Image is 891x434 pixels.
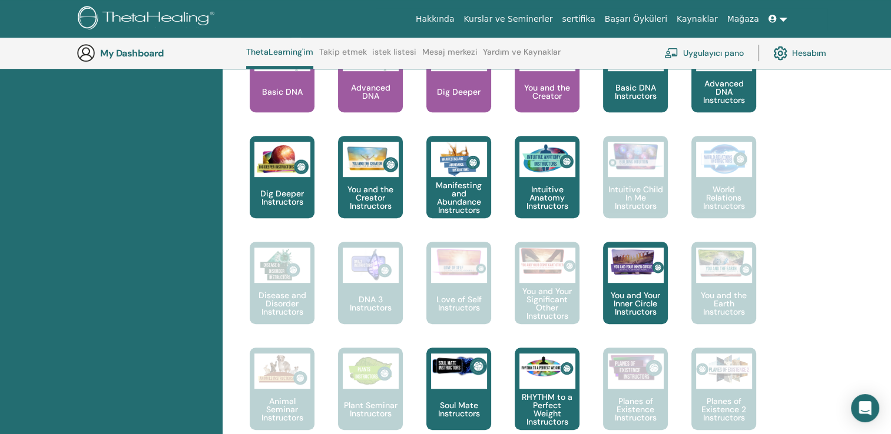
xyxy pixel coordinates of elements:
p: Intuitive Anatomy Instructors [515,185,579,210]
a: Disease and Disorder Instructors Disease and Disorder Instructors [250,242,314,348]
a: istek listesi [372,47,416,66]
a: Love of Self Instructors Love of Self Instructors [426,242,491,348]
img: logo.png [78,6,218,32]
a: Kaynaklar [672,8,723,30]
div: Open Intercom Messenger [851,394,879,422]
p: Manifesting and Abundance Instructors [426,181,491,214]
a: Intuitive Child In Me Instructors Intuitive Child In Me Instructors [603,136,668,242]
img: Manifesting and Abundance Instructors [431,142,487,177]
h3: My Dashboard [100,48,218,59]
img: Plant Seminar Instructors [343,353,399,389]
a: DNA 3 Instructors DNA 3 Instructors [338,242,403,348]
a: Manifesting and Abundance Instructors Manifesting and Abundance Instructors [426,136,491,242]
p: Advanced DNA Instructors [691,79,756,104]
img: Love of Self Instructors [431,248,487,276]
a: Dig Deeper Dig Deeper [426,30,491,136]
p: You and the Earth Instructors [691,291,756,316]
a: sertifika [557,8,599,30]
img: Animal Seminar Instructors [254,353,310,389]
img: RHYTHM to a Perfect Weight Instructors [519,353,575,381]
p: DNA 3 Instructors [338,295,403,312]
p: Dig Deeper Instructors [250,189,314,206]
img: Intuitive Anatomy Instructors [519,142,575,177]
p: Love of Self Instructors [426,295,491,312]
img: DNA 3 Instructors [343,248,399,283]
img: chalkboard-teacher.svg [664,48,678,58]
p: Planes of Existence Instructors [603,397,668,422]
a: Uygulayıcı pano [664,40,744,66]
a: Kurslar ve Seminerler [459,8,557,30]
p: Basic DNA Instructors [603,84,668,100]
a: Hakkında [411,8,459,30]
a: You and Your Significant Other Instructors You and Your Significant Other Instructors [515,242,579,348]
img: Planes of Existence 2 Instructors [696,353,752,385]
p: Advanced DNA [338,84,403,100]
p: You and Your Significant Other Instructors [515,287,579,320]
img: You and Your Significant Other Instructors [519,248,575,274]
p: You and Your Inner Circle Instructors [603,291,668,316]
a: You and the Earth Instructors You and the Earth Instructors [691,242,756,348]
a: Başarı Öyküleri [600,8,672,30]
a: Basic DNA Instructors Basic DNA Instructors [603,30,668,136]
img: Dig Deeper Instructors [254,142,310,177]
p: Animal Seminar Instructors [250,397,314,422]
a: Hesabım [773,40,826,66]
a: Mağaza [722,8,763,30]
img: Soul Mate Instructors [431,353,487,378]
a: Dig Deeper Instructors Dig Deeper Instructors [250,136,314,242]
p: World Relations Instructors [691,185,756,210]
a: Takip etmek [319,47,367,66]
p: Planes of Existence 2 Instructors [691,397,756,422]
p: You and the Creator [515,84,579,100]
a: Mesaj merkezi [422,47,478,66]
p: Plant Seminar Instructors [338,401,403,418]
p: Intuitive Child In Me Instructors [603,185,668,210]
a: Advanced DNA Advanced DNA [338,30,403,136]
p: Dig Deeper [432,88,485,96]
a: Intuitive Anatomy Instructors Intuitive Anatomy Instructors [515,136,579,242]
p: Soul Mate Instructors [426,401,491,418]
a: You and the Creator You and the Creator [515,30,579,136]
img: You and Your Inner Circle Instructors [608,248,664,276]
a: Basic DNA Basic DNA [250,30,314,136]
p: You and the Creator Instructors [338,185,403,210]
a: You and Your Inner Circle Instructors You and Your Inner Circle Instructors [603,242,668,348]
a: You and the Creator Instructors You and the Creator Instructors [338,136,403,242]
a: ThetaLearning'im [246,47,313,69]
img: Intuitive Child In Me Instructors [608,142,664,171]
img: cog.svg [773,43,787,63]
img: Disease and Disorder Instructors [254,248,310,283]
img: You and the Creator Instructors [343,142,399,177]
img: Planes of Existence Instructors [608,353,664,382]
img: generic-user-icon.jpg [77,44,95,62]
img: You and the Earth Instructors [696,248,752,278]
p: Disease and Disorder Instructors [250,291,314,316]
img: World Relations Instructors [696,142,752,177]
a: Advanced DNA Instructors Advanced DNA Instructors [691,30,756,136]
a: Yardım ve Kaynaklar [483,47,561,66]
p: RHYTHM to a Perfect Weight Instructors [515,393,579,426]
a: World Relations Instructors World Relations Instructors [691,136,756,242]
